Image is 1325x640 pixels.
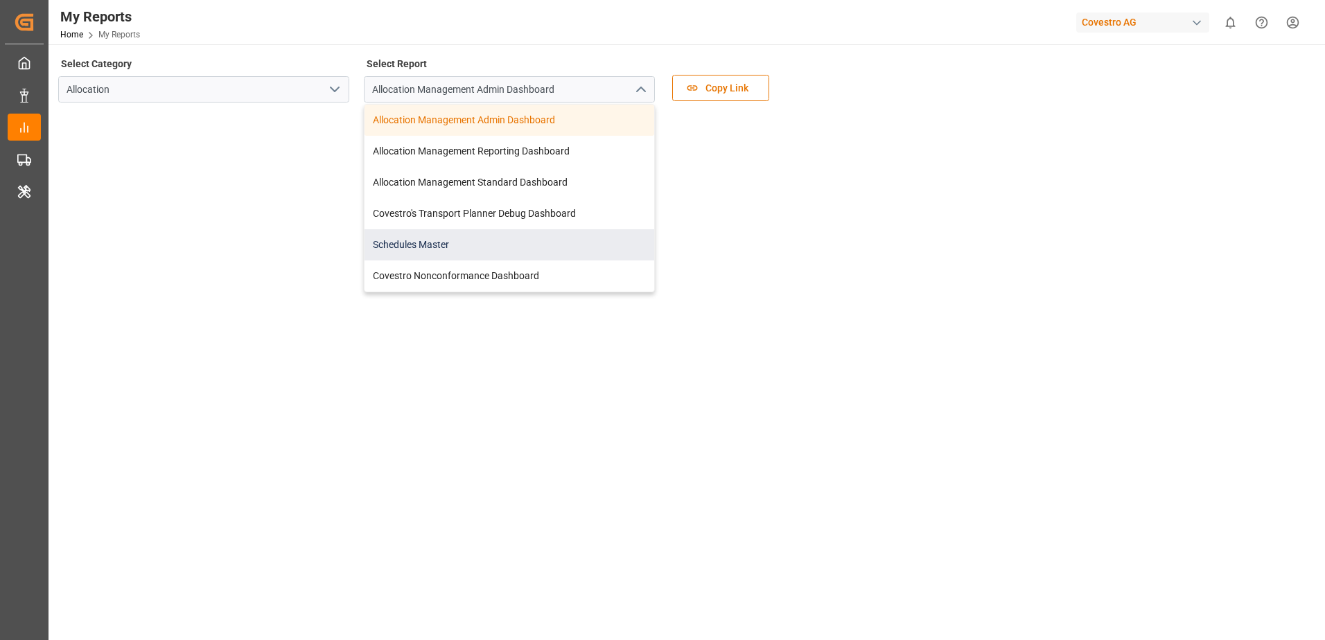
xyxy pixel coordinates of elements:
[364,76,655,103] input: Type to search/select
[365,105,654,136] div: Allocation Management Admin Dashboard
[365,229,654,260] div: Schedules Master
[365,167,654,198] div: Allocation Management Standard Dashboard
[699,81,755,96] span: Copy Link
[58,76,349,103] input: Type to search/select
[1076,9,1215,35] button: Covestro AG
[60,6,140,27] div: My Reports
[1215,7,1246,38] button: show 0 new notifications
[60,30,83,39] a: Home
[364,54,429,73] label: Select Report
[365,136,654,167] div: Allocation Management Reporting Dashboard
[1246,7,1277,38] button: Help Center
[365,198,654,229] div: Covestro's Transport Planner Debug Dashboard
[365,260,654,292] div: Covestro Nonconformance Dashboard
[1076,12,1209,33] div: Covestro AG
[58,54,134,73] label: Select Category
[324,79,344,100] button: open menu
[672,75,769,101] button: Copy Link
[629,79,650,100] button: close menu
